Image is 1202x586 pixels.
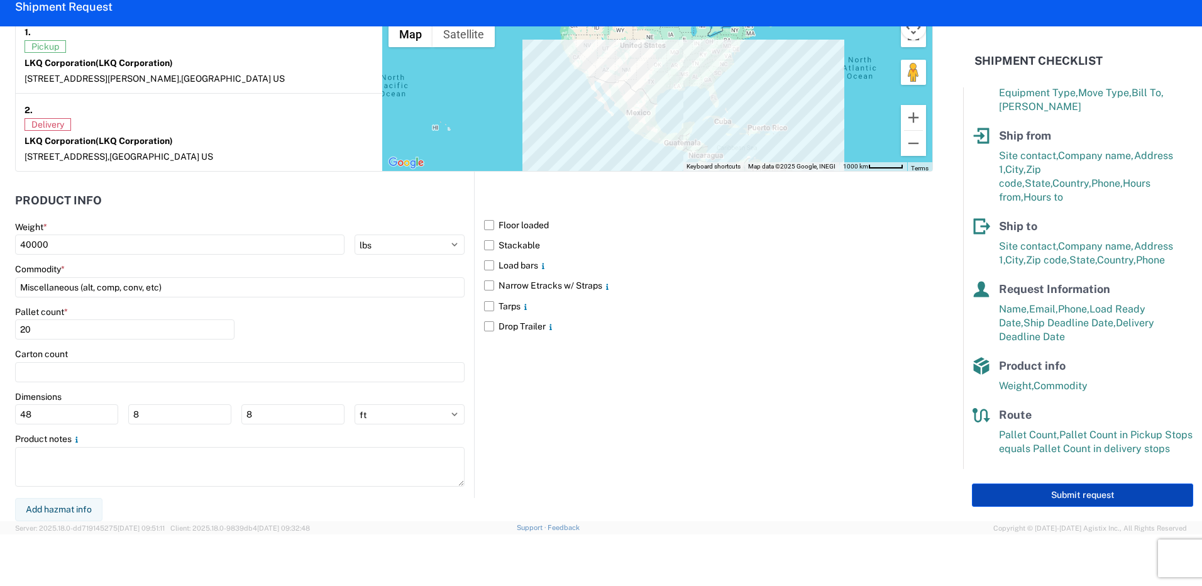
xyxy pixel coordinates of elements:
[385,155,427,171] img: Google
[517,524,548,531] a: Support
[118,524,165,532] span: [DATE] 09:51:11
[1025,177,1052,189] span: State,
[25,152,109,162] span: [STREET_ADDRESS],
[15,348,68,360] label: Carton count
[999,429,1059,441] span: Pallet Count,
[1026,254,1069,266] span: Zip code,
[96,58,173,68] span: (LKQ Corporation)
[999,87,1078,99] span: Equipment Type,
[1058,303,1089,315] span: Phone,
[1069,254,1097,266] span: State,
[25,136,173,146] strong: LKQ Corporation
[484,296,933,316] label: Tarps
[257,524,310,532] span: [DATE] 09:32:48
[1078,87,1132,99] span: Move Type,
[25,40,66,53] span: Pickup
[974,53,1103,69] h2: Shipment Checklist
[181,74,285,84] span: [GEOGRAPHIC_DATA] US
[128,404,231,424] input: W
[241,404,345,424] input: H
[999,282,1110,296] span: Request Information
[999,129,1051,142] span: Ship from
[389,22,433,47] button: Show street map
[1023,191,1063,203] span: Hours to
[484,215,933,235] label: Floor loaded
[1005,254,1026,266] span: City,
[999,359,1066,372] span: Product info
[15,306,68,318] label: Pallet count
[999,219,1037,233] span: Ship to
[1058,150,1134,162] span: Company name,
[1023,317,1116,329] span: Ship Deadline Date,
[1029,303,1058,315] span: Email,
[170,524,310,532] span: Client: 2025.18.0-9839db4
[15,498,102,521] button: Add hazmat info
[972,484,1193,507] button: Submit request
[1132,87,1164,99] span: Bill To,
[1097,254,1136,266] span: Country,
[999,380,1034,392] span: Weight,
[1136,254,1165,266] span: Phone
[25,58,173,68] strong: LKQ Corporation
[96,136,173,146] span: (LKQ Corporation)
[484,275,933,296] label: Narrow Etracks w/ Straps
[839,162,907,171] button: Map Scale: 1000 km per 52 pixels
[15,433,82,445] label: Product notes
[993,522,1187,534] span: Copyright © [DATE]-[DATE] Agistix Inc., All Rights Reserved
[843,163,868,170] span: 1000 km
[901,131,926,156] button: Zoom out
[548,524,580,531] a: Feedback
[25,25,31,40] strong: 1.
[484,316,933,336] label: Drop Trailer
[1091,177,1123,189] span: Phone,
[999,240,1058,252] span: Site contact,
[1052,177,1091,189] span: Country,
[484,235,933,255] label: Stackable
[433,22,495,47] button: Show satellite imagery
[748,163,835,170] span: Map data ©2025 Google, INEGI
[999,101,1081,113] span: [PERSON_NAME]
[15,263,65,275] label: Commodity
[901,14,926,40] button: Map camera controls
[1005,163,1026,175] span: City,
[1058,240,1134,252] span: Company name,
[25,74,181,84] span: [STREET_ADDRESS][PERSON_NAME],
[999,408,1032,421] span: Route
[999,150,1058,162] span: Site contact,
[686,162,741,171] button: Keyboard shortcuts
[15,524,165,532] span: Server: 2025.18.0-dd719145275
[15,194,102,207] h2: Product Info
[25,102,33,118] strong: 2.
[15,221,47,233] label: Weight
[109,152,213,162] span: [GEOGRAPHIC_DATA] US
[901,60,926,85] button: Drag Pegman onto the map to open Street View
[385,155,427,171] a: Open this area in Google Maps (opens a new window)
[999,429,1193,455] span: Pallet Count in Pickup Stops equals Pallet Count in delivery stops
[911,165,929,172] a: Terms
[25,118,71,131] span: Delivery
[484,255,933,275] label: Load bars
[901,105,926,130] button: Zoom in
[1034,380,1088,392] span: Commodity
[15,404,118,424] input: L
[15,391,62,402] label: Dimensions
[999,303,1029,315] span: Name,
